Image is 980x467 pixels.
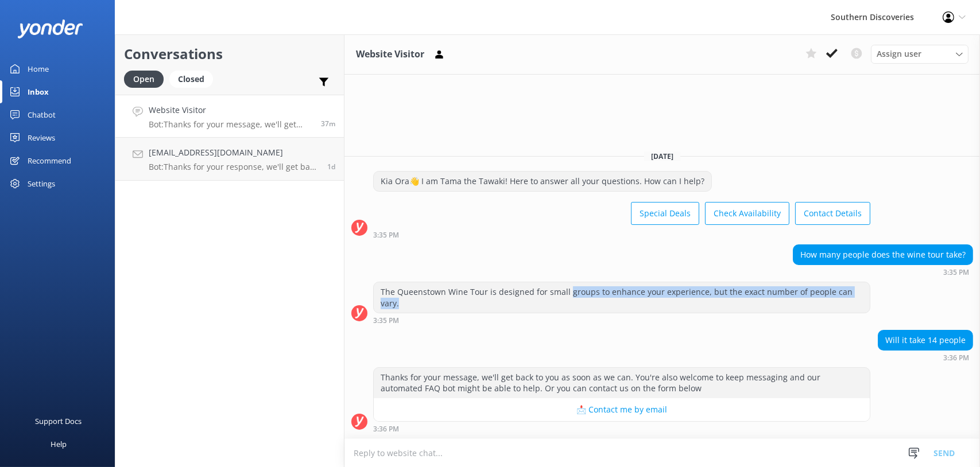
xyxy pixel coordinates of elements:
[51,433,67,456] div: Help
[793,245,973,264] div: How many people does the wine tour take?
[705,202,789,225] button: Check Availability
[373,317,399,324] strong: 3:35 PM
[115,138,344,181] a: [EMAIL_ADDRESS][DOMAIN_NAME]Bot:Thanks for your response, we'll get back to you as soon as we can...
[877,48,921,60] span: Assign user
[644,151,680,161] span: [DATE]
[17,20,83,38] img: yonder-white-logo.png
[28,57,49,80] div: Home
[149,146,319,159] h4: [EMAIL_ADDRESS][DOMAIN_NAME]
[115,95,344,138] a: Website VisitorBot:Thanks for your message, we'll get back to you as soon as we can. You're also ...
[878,330,973,350] div: Will it take 14 people
[28,80,49,103] div: Inbox
[871,45,969,63] div: Assign User
[28,126,55,149] div: Reviews
[169,71,213,88] div: Closed
[631,202,699,225] button: Special Deals
[374,368,870,398] div: Thanks for your message, we'll get back to you as soon as we can. You're also welcome to keep mes...
[374,282,870,313] div: The Queenstown Wine Tour is designed for small groups to enhance your experience, but the exact n...
[373,316,870,324] div: Oct 01 2025 03:35pm (UTC +13:00) Pacific/Auckland
[878,353,973,361] div: Oct 01 2025 03:36pm (UTC +13:00) Pacific/Auckland
[124,43,335,65] h2: Conversations
[149,162,319,172] p: Bot: Thanks for your response, we'll get back to you as soon as we can during opening hours.
[124,72,169,85] a: Open
[28,172,55,195] div: Settings
[943,355,969,361] strong: 3:36 PM
[28,149,71,172] div: Recommend
[36,410,82,433] div: Support Docs
[327,162,335,172] span: Sep 29 2025 10:40pm (UTC +13:00) Pacific/Auckland
[169,72,219,85] a: Closed
[373,232,399,239] strong: 3:35 PM
[321,119,335,129] span: Oct 01 2025 03:36pm (UTC +13:00) Pacific/Auckland
[28,103,56,126] div: Chatbot
[793,268,973,276] div: Oct 01 2025 03:35pm (UTC +13:00) Pacific/Auckland
[149,104,312,116] h4: Website Visitor
[943,269,969,276] strong: 3:35 PM
[149,119,312,130] p: Bot: Thanks for your message, we'll get back to you as soon as we can. You're also welcome to kee...
[124,71,164,88] div: Open
[374,398,870,421] button: 📩 Contact me by email
[373,426,399,433] strong: 3:36 PM
[373,425,870,433] div: Oct 01 2025 03:36pm (UTC +13:00) Pacific/Auckland
[374,172,711,191] div: Kia Ora👋 I am Tama the Tawaki! Here to answer all your questions. How can I help?
[356,47,424,62] h3: Website Visitor
[795,202,870,225] button: Contact Details
[373,231,870,239] div: Oct 01 2025 03:35pm (UTC +13:00) Pacific/Auckland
